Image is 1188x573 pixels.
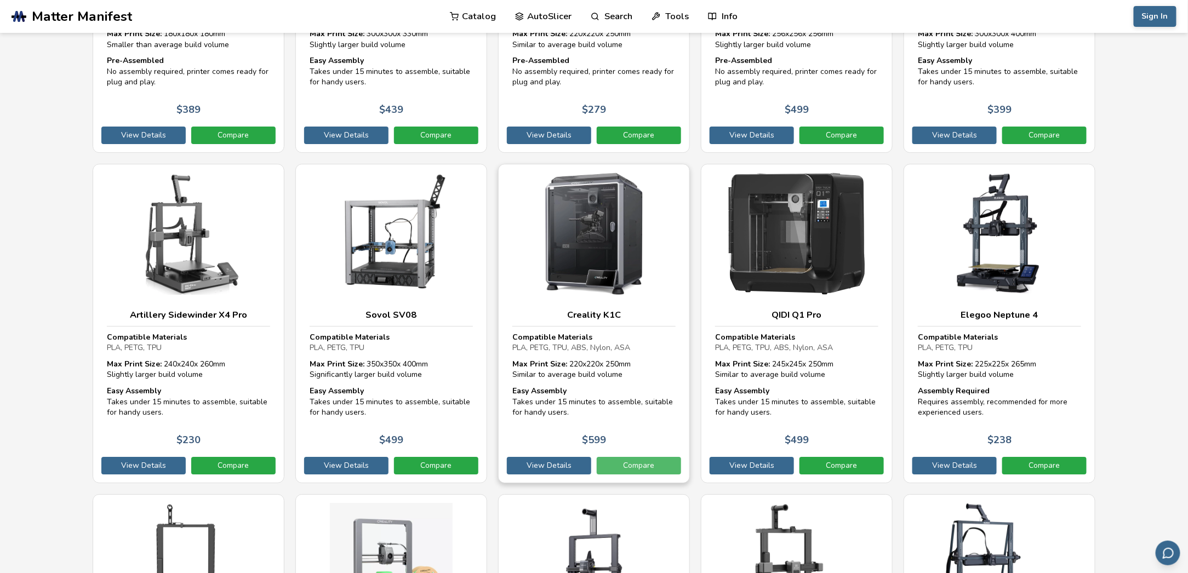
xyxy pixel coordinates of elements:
[310,342,364,353] span: PLA, PETG, TPU
[715,359,878,380] div: 245 x 245 x 250 mm Similar to average build volume
[799,127,884,144] a: Compare
[918,55,972,66] strong: Easy Assembly
[32,9,132,24] span: Matter Manifest
[701,164,893,483] a: QIDI Q1 ProCompatible MaterialsPLA, PETG, TPU, ABS, Nylon, ASAMax Print Size: 245x245x 250mmSimil...
[715,342,833,353] span: PLA, PETG, TPU, ABS, Nylon, ASA
[799,457,884,474] a: Compare
[1002,457,1087,474] a: Compare
[310,55,473,88] div: Takes under 15 minutes to assemble, suitable for handy users.
[582,104,606,116] p: $ 279
[987,104,1012,116] p: $ 399
[107,359,270,380] div: 240 x 240 x 260 mm Slightly larger build volume
[310,386,364,396] strong: Easy Assembly
[107,310,270,320] h3: Artillery Sidewinder X4 Pro
[310,332,390,342] strong: Compatible Materials
[176,104,201,116] p: $ 389
[715,55,878,88] div: No assembly required, printer comes ready for plug and play.
[710,457,794,474] a: View Details
[1002,127,1087,144] a: Compare
[918,310,1081,320] h3: Elegoo Neptune 4
[107,55,270,88] div: No assembly required, printer comes ready for plug and play.
[107,386,161,396] strong: Easy Assembly
[512,28,676,50] div: 220 x 220 x 250 mm Similar to average build volume
[512,28,567,39] strong: Max Print Size:
[101,457,186,474] a: View Details
[310,386,473,418] div: Takes under 15 minutes to assemble, suitable for handy users.
[918,28,973,39] strong: Max Print Size:
[498,164,690,483] a: Creality K1CCompatible MaterialsPLA, PETG, TPU, ABS, Nylon, ASAMax Print Size: 220x220x 250mmSimi...
[512,55,569,66] strong: Pre-Assembled
[912,457,997,474] a: View Details
[512,310,676,320] h3: Creality K1C
[379,104,403,116] p: $ 439
[107,55,164,66] strong: Pre-Assembled
[1156,541,1180,565] button: Send feedback via email
[710,127,794,144] a: View Details
[785,104,809,116] p: $ 499
[918,359,1081,380] div: 225 x 225 x 265 mm Slightly larger build volume
[918,332,998,342] strong: Compatible Materials
[912,127,997,144] a: View Details
[310,55,364,66] strong: Easy Assembly
[394,457,478,474] a: Compare
[715,55,772,66] strong: Pre-Assembled
[512,332,592,342] strong: Compatible Materials
[512,55,676,88] div: No assembly required, printer comes ready for plug and play.
[785,434,809,446] p: $ 499
[918,359,973,369] strong: Max Print Size:
[582,434,606,446] p: $ 599
[512,359,676,380] div: 220 x 220 x 250 mm Similar to average build volume
[507,127,591,144] a: View Details
[310,28,364,39] strong: Max Print Size:
[107,342,162,353] span: PLA, PETG, TPU
[715,310,878,320] h3: QIDI Q1 Pro
[379,434,403,446] p: $ 499
[191,457,276,474] a: Compare
[101,127,186,144] a: View Details
[918,55,1081,88] div: Takes under 15 minutes to assemble, suitable for handy users.
[176,434,201,446] p: $ 230
[904,164,1095,483] a: Elegoo Neptune 4Compatible MaterialsPLA, PETG, TPUMax Print Size: 225x225x 265mmSlightly larger b...
[918,28,1081,50] div: 300 x 300 x 400 mm Slightly larger build volume
[107,28,162,39] strong: Max Print Size:
[715,386,769,396] strong: Easy Assembly
[512,359,567,369] strong: Max Print Size:
[512,342,630,353] span: PLA, PETG, TPU, ABS, Nylon, ASA
[93,164,284,483] a: Artillery Sidewinder X4 ProCompatible MaterialsPLA, PETG, TPUMax Print Size: 240x240x 260mmSlight...
[310,310,473,320] h3: Sovol SV08
[107,359,162,369] strong: Max Print Size:
[107,386,270,418] div: Takes under 15 minutes to assemble, suitable for handy users.
[715,28,770,39] strong: Max Print Size:
[295,164,487,483] a: Sovol SV08Compatible MaterialsPLA, PETG, TPUMax Print Size: 350x350x 400mmSignificantly larger bu...
[394,127,478,144] a: Compare
[715,28,878,50] div: 256 x 256 x 256 mm Slightly larger build volume
[512,386,567,396] strong: Easy Assembly
[597,457,681,474] a: Compare
[310,359,364,369] strong: Max Print Size:
[715,359,770,369] strong: Max Print Size:
[1134,6,1176,27] button: Sign In
[918,386,990,396] strong: Assembly Required
[918,386,1081,418] div: Requires assembly, recommended for more experienced users.
[715,386,878,418] div: Takes under 15 minutes to assemble, suitable for handy users.
[512,386,676,418] div: Takes under 15 minutes to assemble, suitable for handy users.
[304,127,389,144] a: View Details
[918,342,973,353] span: PLA, PETG, TPU
[310,28,473,50] div: 300 x 300 x 330 mm Slightly larger build volume
[107,28,270,50] div: 180 x 180 x 180 mm Smaller than average build volume
[507,457,591,474] a: View Details
[715,332,795,342] strong: Compatible Materials
[987,434,1012,446] p: $ 238
[107,332,187,342] strong: Compatible Materials
[191,127,276,144] a: Compare
[304,457,389,474] a: View Details
[310,359,473,380] div: 350 x 350 x 400 mm Significantly larger build volume
[597,127,681,144] a: Compare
